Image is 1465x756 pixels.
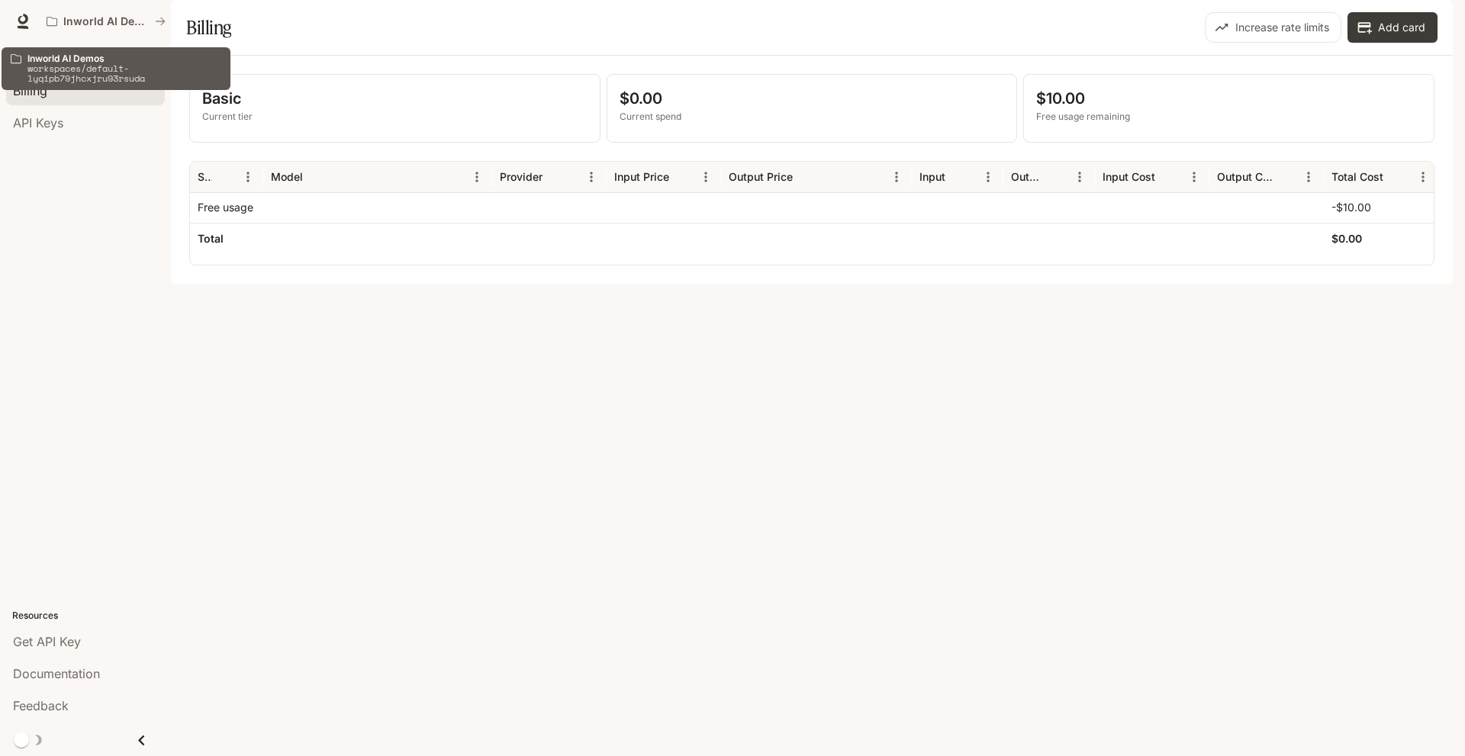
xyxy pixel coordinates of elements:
[27,63,221,83] p: workspaces/default-lyqipb79jhcxjru93rsuda
[1274,166,1297,188] button: Sort
[1331,170,1383,183] div: Total Cost
[202,87,588,110] p: Basic
[1183,166,1206,188] button: Menu
[694,166,717,188] button: Menu
[271,170,303,183] div: Model
[1045,166,1068,188] button: Sort
[63,15,149,28] p: Inworld AI Demos
[977,166,1000,188] button: Menu
[794,166,817,188] button: Sort
[186,12,231,43] h1: Billing
[1036,110,1422,124] p: Free usage remaining
[1205,12,1341,43] button: Increase rate limits
[919,170,945,183] div: Input
[1331,200,1371,215] p: -$10.00
[202,110,588,124] p: Current tier
[885,166,908,188] button: Menu
[1412,166,1434,188] button: Menu
[304,166,327,188] button: Sort
[40,6,172,37] button: All workspaces
[1347,12,1438,43] button: Add card
[1036,87,1422,110] p: $10.00
[27,53,221,63] p: Inworld AI Demos
[465,166,488,188] button: Menu
[544,166,567,188] button: Sort
[198,200,253,215] p: Free usage
[237,166,259,188] button: Menu
[1011,170,1044,183] div: Output
[614,170,669,183] div: Input Price
[1157,166,1180,188] button: Sort
[1385,166,1408,188] button: Sort
[214,166,237,188] button: Sort
[500,170,543,183] div: Provider
[580,166,603,188] button: Menu
[620,87,1005,110] p: $0.00
[1068,166,1091,188] button: Menu
[729,170,793,183] div: Output Price
[620,110,1005,124] p: Current spend
[1297,166,1320,188] button: Menu
[671,166,694,188] button: Sort
[198,170,212,183] div: Service
[1103,170,1155,183] div: Input Cost
[1331,231,1362,246] h6: $0.00
[198,231,224,246] h6: Total
[1217,170,1273,183] div: Output Cost
[947,166,970,188] button: Sort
